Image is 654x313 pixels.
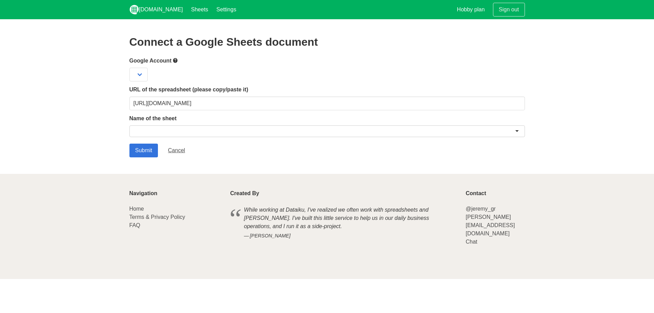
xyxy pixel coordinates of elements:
[466,239,477,245] a: Chat
[129,5,139,14] img: logo_v2_white.png
[129,206,144,212] a: Home
[129,214,185,220] a: Terms & Privacy Policy
[129,114,525,123] label: Name of the sheet
[129,97,525,110] input: Should start with https://docs.google.com/spreadsheets/d/
[466,190,525,197] p: Contact
[230,190,458,197] p: Created By
[129,190,222,197] p: Navigation
[129,86,525,94] label: URL of the spreadsheet (please copy/paste it)
[129,36,525,48] h2: Connect a Google Sheets document
[230,205,458,241] blockquote: While working at Dataiku, I've realized we often work with spreadsheets and [PERSON_NAME]. I've b...
[244,232,444,240] cite: [PERSON_NAME]
[129,144,158,157] input: Submit
[162,144,191,157] a: Cancel
[466,206,495,212] a: @jeremy_gr
[466,214,515,236] a: [PERSON_NAME][EMAIL_ADDRESS][DOMAIN_NAME]
[493,3,525,16] a: Sign out
[129,56,525,65] label: Google Account
[129,222,140,228] a: FAQ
